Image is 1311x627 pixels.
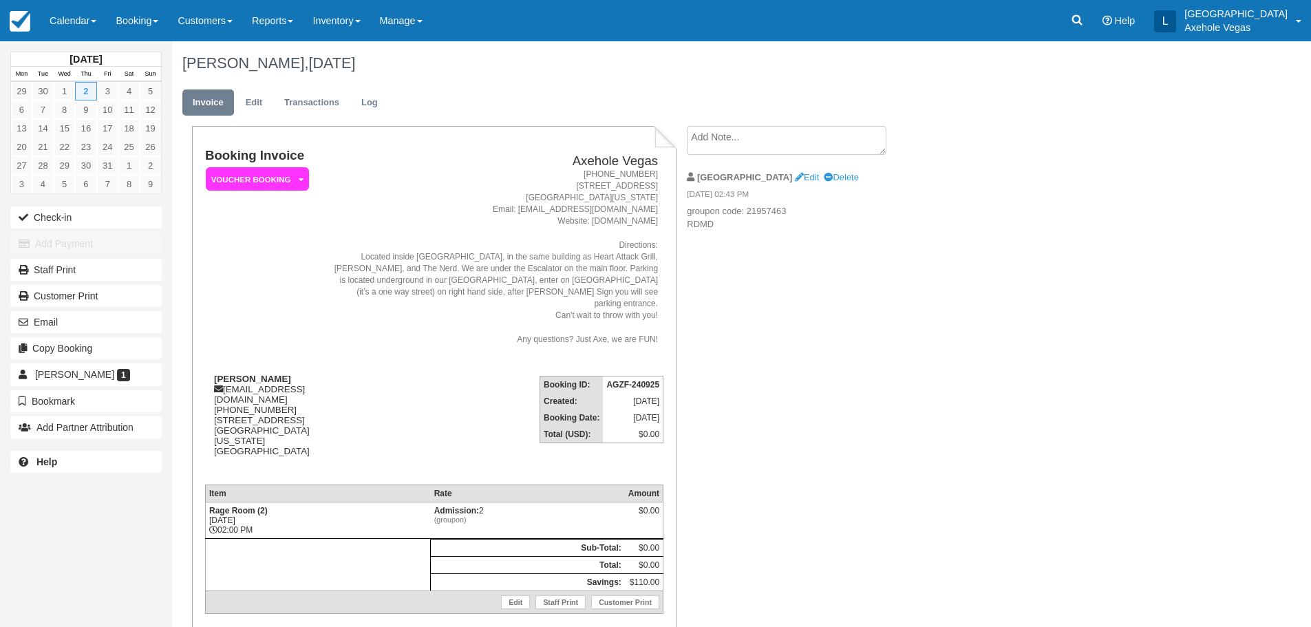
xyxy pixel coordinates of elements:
a: Edit [235,89,273,116]
span: Help [1115,15,1136,26]
button: Bookmark [10,390,162,412]
a: 16 [75,119,96,138]
th: Sub-Total: [431,540,625,557]
img: checkfront-main-nav-mini-logo.png [10,11,30,32]
a: 3 [11,175,32,193]
a: 24 [97,138,118,156]
span: [DATE] [308,54,355,72]
th: Mon [11,67,32,82]
td: [DATE] [603,393,663,410]
a: Transactions [274,89,350,116]
a: 2 [75,82,96,100]
a: 9 [75,100,96,119]
a: 9 [140,175,161,193]
th: Rate [431,485,625,502]
a: 5 [54,175,75,193]
span: 1 [117,369,130,381]
a: 5 [140,82,161,100]
a: 12 [140,100,161,119]
th: Created: [540,393,604,410]
h2: Axehole Vegas [332,154,659,169]
a: 30 [32,82,54,100]
strong: [PERSON_NAME] [214,374,291,384]
a: 20 [11,138,32,156]
th: Booking Date: [540,410,604,426]
th: Wed [54,67,75,82]
a: 21 [32,138,54,156]
div: $0.00 [628,506,659,527]
a: Customer Print [10,285,162,307]
a: 29 [54,156,75,175]
strong: [GEOGRAPHIC_DATA] [697,172,792,182]
th: Total (USD): [540,426,604,443]
th: Sat [118,67,140,82]
p: Axehole Vegas [1184,21,1288,34]
button: Add Partner Attribution [10,416,162,438]
h1: Booking Invoice [205,149,327,163]
strong: Admission [434,506,479,516]
a: 11 [118,100,140,119]
td: $110.00 [625,574,663,591]
a: 22 [54,138,75,156]
a: 8 [118,175,140,193]
a: Staff Print [535,595,586,609]
p: [GEOGRAPHIC_DATA] [1184,7,1288,21]
strong: [DATE] [70,54,102,65]
a: 3 [97,82,118,100]
i: Help [1102,16,1112,25]
a: 6 [75,175,96,193]
a: 1 [54,82,75,100]
a: 7 [32,100,54,119]
a: Log [351,89,388,116]
a: Voucher Booking [205,167,304,192]
a: 28 [32,156,54,175]
td: $0.00 [625,557,663,574]
a: 6 [11,100,32,119]
span: [PERSON_NAME] [35,369,114,380]
a: 29 [11,82,32,100]
th: Item [205,485,430,502]
th: Sun [140,67,161,82]
h1: [PERSON_NAME], [182,55,1145,72]
a: Edit [501,595,530,609]
em: (groupon) [434,516,621,524]
a: 15 [54,119,75,138]
a: Staff Print [10,259,162,281]
a: 25 [118,138,140,156]
a: 4 [32,175,54,193]
a: 17 [97,119,118,138]
a: Edit [795,172,819,182]
a: 30 [75,156,96,175]
a: Invoice [182,89,234,116]
a: Delete [824,172,858,182]
a: Customer Print [591,595,659,609]
a: Help [10,451,162,473]
a: [PERSON_NAME] 1 [10,363,162,385]
th: Thu [75,67,96,82]
th: Fri [97,67,118,82]
a: 14 [32,119,54,138]
button: Copy Booking [10,337,162,359]
a: 4 [118,82,140,100]
th: Total: [431,557,625,574]
button: Add Payment [10,233,162,255]
em: Voucher Booking [206,167,309,191]
button: Check-in [10,206,162,229]
th: Savings: [431,574,625,591]
a: 18 [118,119,140,138]
address: [PHONE_NUMBER] [STREET_ADDRESS] [GEOGRAPHIC_DATA][US_STATE] Email: [EMAIL_ADDRESS][DOMAIN_NAME] W... [332,169,659,346]
a: 13 [11,119,32,138]
td: $0.00 [625,540,663,557]
a: 31 [97,156,118,175]
a: 7 [97,175,118,193]
a: 19 [140,119,161,138]
a: 27 [11,156,32,175]
td: $0.00 [603,426,663,443]
td: [DATE] [603,410,663,426]
a: 23 [75,138,96,156]
td: 2 [431,502,625,539]
th: Amount [625,485,663,502]
div: [EMAIL_ADDRESS][DOMAIN_NAME] [PHONE_NUMBER] [STREET_ADDRESS] [GEOGRAPHIC_DATA] [US_STATE] [GEOGRA... [205,374,327,474]
a: 10 [97,100,118,119]
a: 1 [118,156,140,175]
